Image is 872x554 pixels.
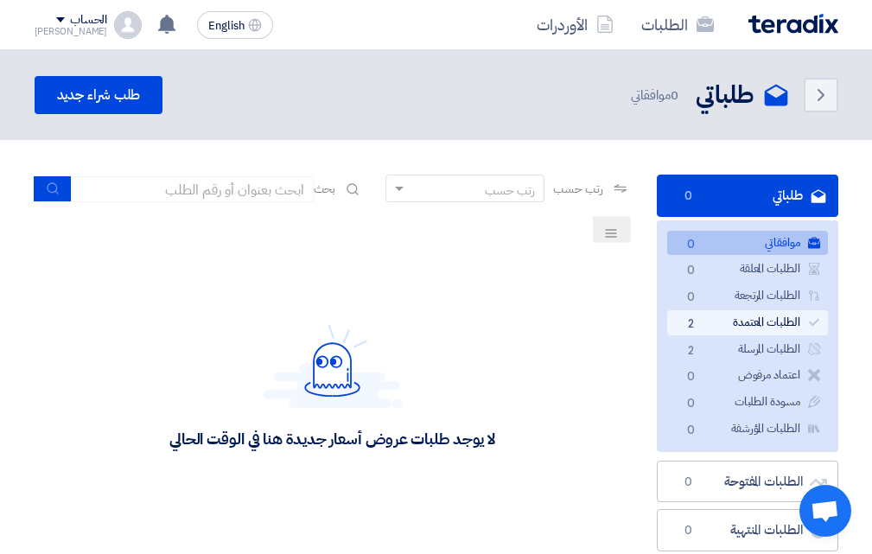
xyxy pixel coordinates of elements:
span: 0 [681,368,702,386]
div: لا يوجد طلبات عروض أسعار جديدة هنا في الوقت الحالي [169,429,495,449]
a: الطلبات المرتجعة [667,283,828,309]
span: English [208,20,245,32]
span: 0 [681,422,702,440]
span: 2 [681,342,702,360]
a: مسودة الطلبات [667,390,828,415]
a: طلباتي0 [657,175,838,217]
h2: طلباتي [696,79,754,112]
a: الطلبات المعلقة [667,257,828,282]
span: 0 [681,289,702,307]
button: English [197,11,273,39]
a: اعتماد مرفوض [667,363,828,388]
a: الأوردرات [523,4,627,45]
span: 0 [681,395,702,413]
a: الطلبات المفتوحة0 [657,461,838,503]
div: [PERSON_NAME] [35,27,108,36]
span: 2 [681,315,702,334]
a: موافقاتي [667,231,828,256]
span: 0 [678,474,699,491]
a: الطلبات المعتمدة [667,310,828,335]
img: Hello [264,324,402,408]
a: الطلبات المنتهية0 [657,509,838,551]
a: الطلبات المؤرشفة [667,417,828,442]
span: رتب حسب [553,180,602,198]
span: 0 [678,522,699,539]
img: Teradix logo [748,14,838,34]
a: طلب شراء جديد [35,76,163,114]
span: 0 [681,262,702,280]
a: الطلبات المرسلة [667,337,828,362]
span: 0 [671,86,678,105]
div: Open chat [799,485,851,537]
img: profile_test.png [114,11,142,39]
input: ابحث بعنوان أو رقم الطلب [72,176,314,202]
div: رتب حسب [485,181,535,200]
span: 0 [678,188,699,205]
span: 0 [681,236,702,254]
a: الطلبات [627,4,728,45]
span: موافقاتي [631,86,681,105]
div: الحساب [70,13,107,28]
span: بحث [314,180,336,198]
